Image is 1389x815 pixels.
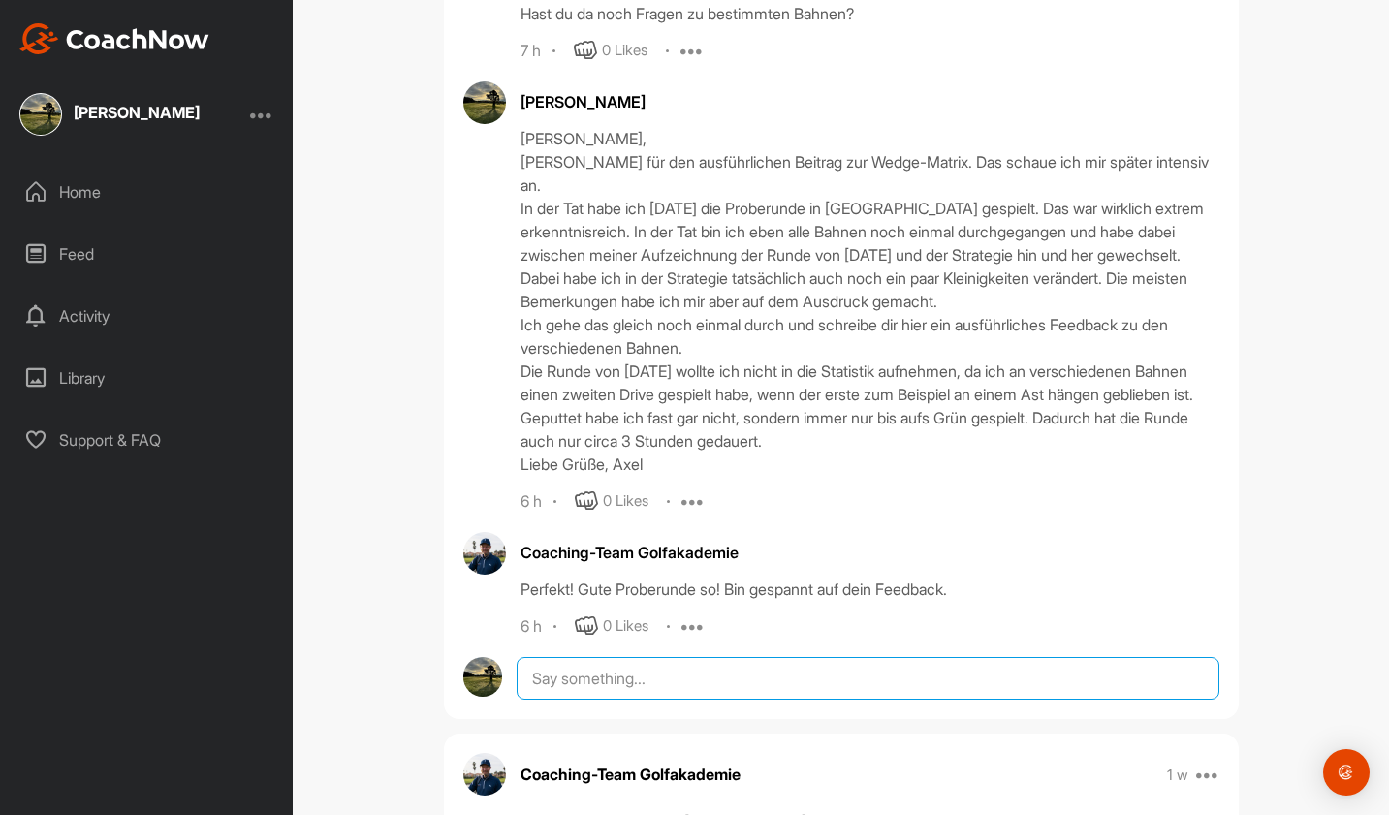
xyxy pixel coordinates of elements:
[602,40,647,62] div: 0 Likes
[11,168,284,216] div: Home
[603,615,648,638] div: 0 Likes
[1167,766,1188,785] p: 1 w
[74,105,200,120] div: [PERSON_NAME]
[463,81,506,124] img: avatar
[19,23,209,54] img: CoachNow
[521,492,542,512] div: 6 h
[521,763,741,786] p: Coaching-Team Golfakademie
[521,617,542,637] div: 6 h
[463,532,506,575] img: avatar
[521,127,1219,476] div: [PERSON_NAME], [PERSON_NAME] für den ausführlichen Beitrag zur Wedge-Matrix. Das schaue ich mir s...
[11,230,284,278] div: Feed
[19,93,62,136] img: square_d3e1b63f369343adfa6f4d7b30f5ef12.jpg
[11,292,284,340] div: Activity
[1323,749,1370,796] div: Open Intercom Messenger
[521,541,1219,564] div: Coaching-Team Golfakademie
[11,416,284,464] div: Support & FAQ
[11,354,284,402] div: Library
[521,90,1219,113] div: [PERSON_NAME]
[603,490,648,513] div: 0 Likes
[521,42,541,61] div: 7 h
[463,753,506,796] img: avatar
[463,657,503,697] img: avatar
[521,578,1219,601] div: Perfekt! Gute Proberunde so! Bin gespannt auf dein Feedback.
